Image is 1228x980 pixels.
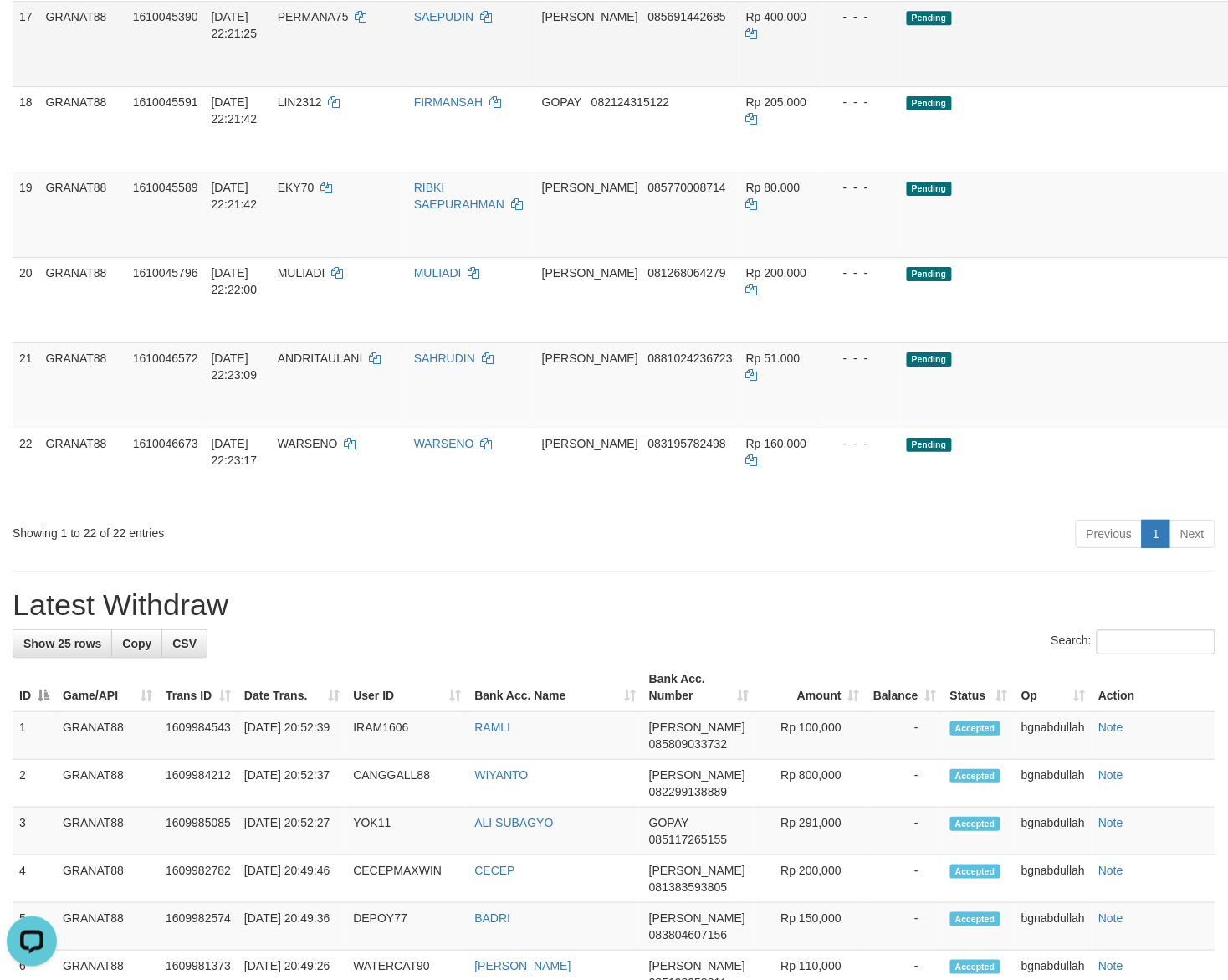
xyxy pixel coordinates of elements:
span: LIN2312 [278,95,322,109]
td: CECEPMAXWIN [346,855,468,903]
td: - [867,760,944,808]
span: MULIADI [278,266,325,280]
span: [PERSON_NAME] [649,721,745,734]
button: Open LiveChat chat widget [7,7,57,57]
span: Copy 085770008714 to clipboard [648,181,726,194]
span: Accepted [950,960,1000,974]
span: [DATE] 22:21:42 [212,181,258,211]
th: Op: activate to sort column ascending [1015,664,1092,711]
span: Copy 083195782498 to clipboard [648,437,726,450]
td: GRANAT88 [56,808,159,855]
td: Rp 291,000 [755,808,867,855]
td: - [867,903,944,951]
span: 1610045589 [133,181,198,194]
th: User ID: activate to sort column ascending [346,664,468,711]
span: [PERSON_NAME] [649,864,745,877]
td: Rp 800,000 [755,760,867,808]
td: - [867,711,944,760]
span: Accepted [950,912,1000,926]
span: [PERSON_NAME] [542,351,638,365]
td: - [867,808,944,855]
div: - - - [830,350,893,367]
span: Copy 083804607156 to clipboard [649,928,727,942]
div: - - - [830,435,893,452]
span: Pending [907,182,952,196]
td: IRAM1606 [346,711,468,760]
a: RAMLI [474,721,510,734]
a: Note [1098,768,1123,782]
span: ANDRITAULANI [278,351,363,365]
th: Date Trans.: activate to sort column ascending [238,664,346,711]
a: Copy [111,629,162,658]
th: Status: activate to sort column ascending [944,664,1015,711]
td: 2 [13,760,56,808]
a: Note [1098,864,1123,877]
td: GRANAT88 [39,86,126,172]
td: bgnabdullah [1015,711,1092,760]
span: 1610046572 [133,351,198,365]
a: Note [1098,816,1123,829]
td: bgnabdullah [1015,903,1092,951]
span: [DATE] 22:21:25 [212,10,258,40]
span: Copy [122,637,151,650]
td: GRANAT88 [56,903,159,951]
span: [PERSON_NAME] [649,768,745,782]
span: Copy 082299138889 to clipboard [649,785,727,798]
a: Note [1098,959,1123,972]
a: RIBKI SAEPURAHMAN [414,181,504,211]
span: Rp 205.000 [746,95,806,109]
a: 1 [1142,520,1170,548]
span: [DATE] 22:22:00 [212,266,258,296]
td: GRANAT88 [39,342,126,428]
a: CECEP [474,864,514,877]
span: Rp 400.000 [746,10,806,23]
span: Rp 80.000 [746,181,801,194]
span: [PERSON_NAME] [542,10,638,23]
td: [DATE] 20:52:37 [238,760,346,808]
span: Pending [907,352,952,367]
a: Previous [1076,520,1143,548]
span: [DATE] 22:23:17 [212,437,258,467]
span: Show 25 rows [23,637,101,650]
td: [DATE] 20:52:39 [238,711,346,760]
a: Note [1098,911,1123,925]
td: bgnabdullah [1015,808,1092,855]
td: GRANAT88 [39,257,126,342]
td: Rp 100,000 [755,711,867,760]
span: Pending [907,438,952,452]
td: CANGGALL88 [346,760,468,808]
td: 3 [13,808,56,855]
td: GRANAT88 [56,855,159,903]
td: 19 [13,172,39,257]
th: Amount: activate to sort column ascending [755,664,867,711]
span: Copy 082124315122 to clipboard [591,95,669,109]
span: 1610045390 [133,10,198,23]
td: bgnabdullah [1015,855,1092,903]
span: Rp 51.000 [746,351,801,365]
span: [PERSON_NAME] [542,266,638,280]
span: [PERSON_NAME] [649,911,745,925]
div: - - - [830,8,893,25]
a: [PERSON_NAME] [474,959,571,972]
th: Game/API: activate to sort column ascending [56,664,159,711]
a: Note [1098,721,1123,734]
td: DEPOY77 [346,903,468,951]
span: Accepted [950,865,1000,879]
td: 1609984212 [159,760,238,808]
td: 4 [13,855,56,903]
td: bgnabdullah [1015,760,1092,808]
input: Search: [1097,629,1215,654]
td: 5 [13,903,56,951]
td: GRANAT88 [56,760,159,808]
th: Bank Acc. Number: activate to sort column ascending [642,664,755,711]
span: PERMANA75 [278,10,349,23]
div: Showing 1 to 22 of 22 entries [13,518,499,541]
th: ID: activate to sort column descending [13,664,56,711]
span: [PERSON_NAME] [649,959,745,972]
span: Copy 085809033732 to clipboard [649,737,727,751]
span: Copy 081268064279 to clipboard [648,266,726,280]
td: 22 [13,428,39,513]
span: Copy 085117265155 to clipboard [649,833,727,846]
div: - - - [830,264,893,281]
span: 1610045796 [133,266,198,280]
